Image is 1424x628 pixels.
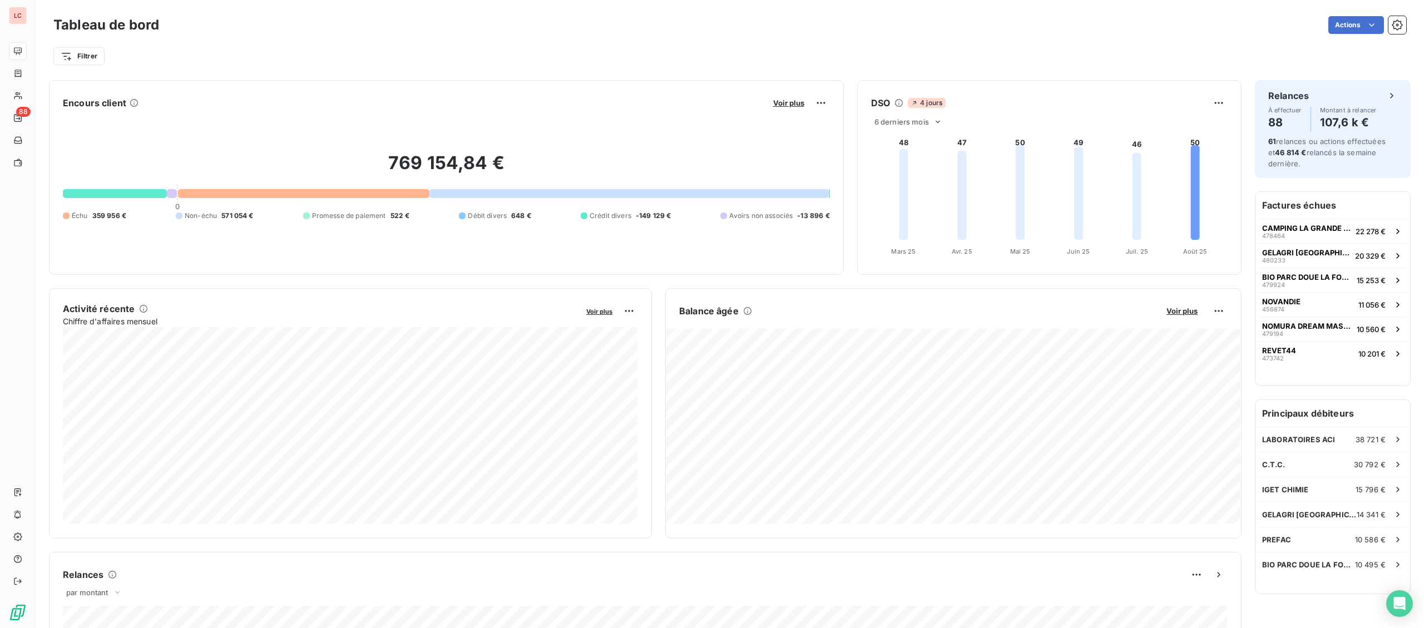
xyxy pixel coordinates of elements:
[1255,192,1410,219] h6: Factures échues
[908,98,946,108] span: 4 jours
[1354,460,1386,469] span: 30 792 €
[72,211,88,221] span: Échu
[53,15,159,35] h3: Tableau de bord
[511,211,531,221] span: 648 €
[679,304,739,318] h6: Balance âgée
[1262,330,1283,337] span: 479194
[9,604,27,621] img: Logo LeanPay
[1262,510,1357,519] span: GELAGRI [GEOGRAPHIC_DATA]
[1262,346,1296,355] span: REVET44
[1358,349,1386,358] span: 10 201 €
[63,302,135,315] h6: Activité récente
[1163,306,1201,316] button: Voir plus
[63,315,578,327] span: Chiffre d'affaires mensuel
[221,211,253,221] span: 571 054 €
[1262,355,1284,362] span: 473742
[1262,248,1351,257] span: GELAGRI [GEOGRAPHIC_DATA]
[175,202,180,211] span: 0
[1262,535,1291,544] span: PREFAC
[312,211,386,221] span: Promesse de paiement
[1268,137,1276,146] span: 61
[729,211,793,221] span: Avoirs non associés
[1357,276,1386,285] span: 15 253 €
[1356,485,1386,494] span: 15 796 €
[1268,107,1302,113] span: À effectuer
[1262,485,1309,494] span: IGET CHIMIE
[63,152,830,185] h2: 769 154,84 €
[1268,113,1302,131] h4: 88
[1262,306,1284,313] span: 456874
[1268,137,1386,168] span: relances ou actions effectuées et relancés la semaine dernière.
[16,107,31,117] span: 88
[1262,435,1335,444] span: LABORATOIRES ACI
[1262,224,1351,233] span: CAMPING LA GRANDE VEYIERE
[9,7,27,24] div: LC
[871,96,890,110] h6: DSO
[1262,322,1352,330] span: NOMURA DREAM MASTER EUROPE
[1357,325,1386,334] span: 10 560 €
[1010,248,1030,255] tspan: Mai 25
[1262,297,1301,306] span: NOVANDIE
[797,211,829,221] span: -13 896 €
[1355,535,1386,544] span: 10 586 €
[1275,148,1306,157] span: 46 814 €
[53,47,105,65] button: Filtrer
[1255,292,1410,317] button: NOVANDIE45687411 056 €
[1358,300,1386,309] span: 11 056 €
[770,98,808,108] button: Voir plus
[1355,560,1386,569] span: 10 495 €
[1320,113,1377,131] h4: 107,6 k €
[1262,281,1285,288] span: 479924
[9,109,26,127] a: 88
[891,248,916,255] tspan: Mars 25
[1255,400,1410,427] h6: Principaux débiteurs
[1255,341,1410,365] button: REVET4447374210 201 €
[636,211,671,221] span: -149 129 €
[1166,306,1198,315] span: Voir plus
[1262,273,1352,281] span: BIO PARC DOUE LA FONTAINE
[583,306,616,316] button: Voir plus
[1355,251,1386,260] span: 20 329 €
[1255,243,1410,268] button: GELAGRI [GEOGRAPHIC_DATA]48023320 329 €
[1320,107,1377,113] span: Montant à relancer
[1262,233,1285,239] span: 478464
[951,248,972,255] tspan: Avr. 25
[1262,560,1355,569] span: BIO PARC DOUE LA FONTAINE
[63,96,126,110] h6: Encours client
[590,211,631,221] span: Crédit divers
[874,117,929,126] span: 6 derniers mois
[1356,227,1386,236] span: 22 278 €
[1262,257,1285,264] span: 480233
[1183,248,1207,255] tspan: Août 25
[1357,510,1386,519] span: 14 341 €
[586,308,612,315] span: Voir plus
[1255,317,1410,341] button: NOMURA DREAM MASTER EUROPE47919410 560 €
[1268,89,1309,102] h6: Relances
[773,98,804,107] span: Voir plus
[1356,435,1386,444] span: 38 721 €
[1262,460,1285,469] span: C.T.C.
[92,211,126,221] span: 359 956 €
[63,568,103,581] h6: Relances
[468,211,507,221] span: Débit divers
[185,211,217,221] span: Non-échu
[1328,16,1384,34] button: Actions
[1125,248,1148,255] tspan: Juil. 25
[1386,590,1413,617] div: Open Intercom Messenger
[1255,219,1410,243] button: CAMPING LA GRANDE VEYIERE47846422 278 €
[1067,248,1090,255] tspan: Juin 25
[66,588,108,597] span: par montant
[390,211,410,221] span: 522 €
[1255,268,1410,292] button: BIO PARC DOUE LA FONTAINE47992415 253 €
